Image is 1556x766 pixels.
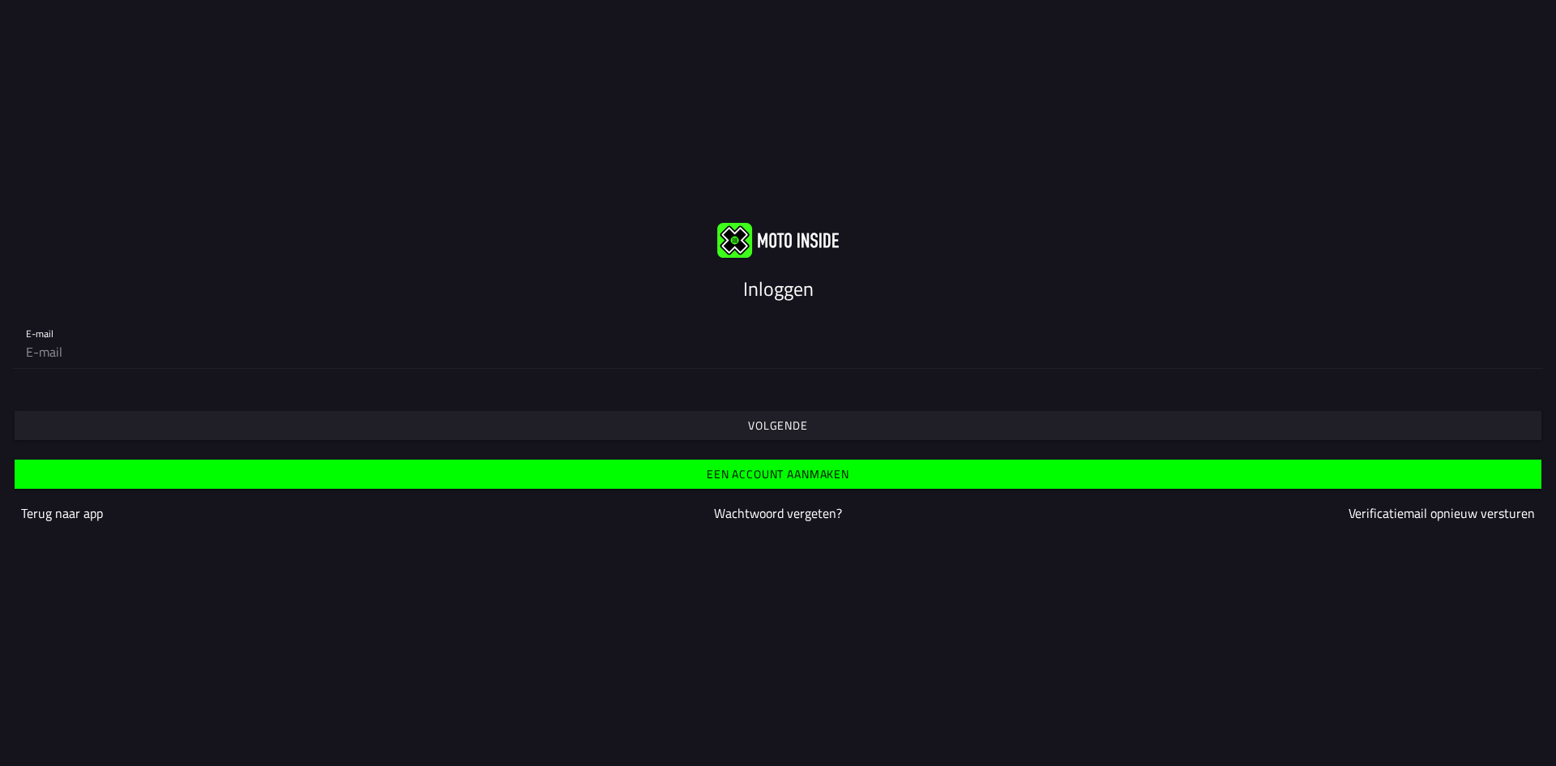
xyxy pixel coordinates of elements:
ion-text: Inloggen [743,274,814,303]
a: Terug naar app [21,503,103,523]
ion-button: Een account aanmaken [15,460,1541,489]
a: Wachtwoord vergeten? [714,503,842,523]
ion-text: Volgende [748,420,808,431]
input: E-mail [26,336,1530,368]
a: Verificatiemail opnieuw versturen [1349,503,1535,523]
